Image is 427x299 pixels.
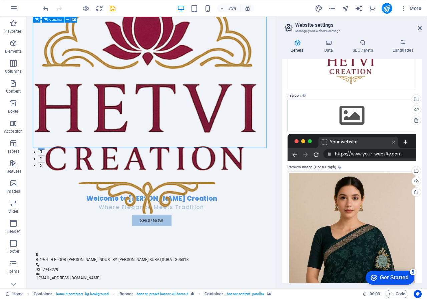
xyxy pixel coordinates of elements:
h3: Manage your website settings [295,28,408,34]
p: Header [7,229,20,234]
button: design [315,4,323,12]
p: Slider [8,209,19,214]
span: . banner-content .parallax [226,290,264,298]
h6: Session time [363,290,380,298]
div: Get Started [18,7,47,13]
span: Code [389,290,405,298]
a: Click to cancel selection. Double-click to open Pages [5,290,24,298]
i: Save (Ctrl+S) [109,5,116,12]
i: Design (Ctrl+Alt+Y) [315,5,323,12]
i: Commerce [368,5,376,12]
button: 1 [15,176,24,177]
h4: Languages [384,39,422,53]
span: . banner .preset-banner-v3-home-4 [136,290,188,298]
p: Accordion [4,129,23,134]
h4: SEO / Meta [344,39,384,53]
nav: breadcrumb [34,290,271,298]
button: 3 [15,194,24,195]
div: Get Started 5 items remaining, 0% complete [4,3,52,17]
p: Tables [7,149,19,154]
h6: 75% [227,4,238,12]
div: Select files from the file manager, stock photos, or upload file(s) [288,100,416,131]
i: AI Writer [355,5,363,12]
span: Click to select. Double-click to edit [204,290,223,298]
h4: Data [316,39,344,53]
i: Reload page [95,5,103,12]
i: Undo: Change preview image (Ctrl+Z) [42,5,50,12]
i: Navigator [342,5,349,12]
p: Boxes [8,109,19,114]
button: Code [386,290,408,298]
button: navigator [342,4,350,12]
span: : [374,291,375,296]
i: This element is a customizable preset [191,292,194,296]
span: Container [49,18,62,21]
p: Images [7,189,20,194]
span: . home-4-container .bg-background [55,290,109,298]
button: pages [328,4,336,12]
i: Publish [383,5,391,12]
i: On resize automatically adjust zoom level to fit chosen device. [245,5,251,11]
p: Footer [7,249,19,254]
label: Favicon [288,92,416,100]
label: Preview Image (Open Graph) [288,163,416,171]
i: Pages (Ctrl+Alt+S) [328,5,336,12]
span: 00 00 [370,290,380,298]
button: save [108,4,116,12]
span: Click to select. Double-click to edit [119,290,133,298]
button: reload [95,4,103,12]
button: Usercentrics [414,290,422,298]
h2: Website settings [295,22,422,28]
p: Content [6,89,21,94]
p: Favorites [5,29,22,34]
button: commerce [368,4,376,12]
span: More [400,5,421,12]
span: Click to select. Double-click to edit [34,290,52,298]
p: Forms [7,269,19,274]
button: text_generator [355,4,363,12]
i: This element contains a background [267,292,271,296]
div: 5 [48,1,54,8]
button: 2 [15,185,24,186]
button: undo [42,4,50,12]
button: Click here to leave preview mode and continue editing [82,4,90,12]
p: Columns [5,69,22,74]
h4: General [282,39,316,53]
p: Elements [5,49,22,54]
button: 75% [217,4,241,12]
p: Features [5,169,21,174]
button: More [398,3,424,14]
button: publish [382,3,392,14]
